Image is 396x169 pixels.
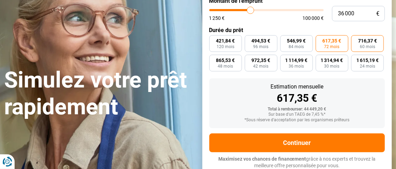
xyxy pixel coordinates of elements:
span: 716,37 € [358,38,377,43]
span: Maximisez vos chances de financement [218,156,306,162]
h1: Simulez votre prêt rapidement [4,67,194,121]
span: 30 mois [324,64,340,68]
div: Estimation mensuelle [215,84,380,90]
span: 421,84 € [216,38,235,43]
span: 100 000 € [302,16,324,21]
span: 1 250 € [209,16,225,21]
span: 72 mois [324,45,340,49]
span: 546,99 € [287,38,306,43]
button: Continuer [209,133,385,152]
span: 120 mois [217,45,234,49]
span: 96 mois [253,45,269,49]
span: 60 mois [360,45,375,49]
span: 865,53 € [216,58,235,63]
span: 617,35 € [323,38,341,43]
div: Total à rembourser: 44 449,20 € [215,107,380,112]
label: Durée du prêt [209,27,385,33]
span: 42 mois [253,64,269,68]
span: 1 615,19 € [356,58,379,63]
span: 48 mois [218,64,233,68]
span: € [376,11,379,17]
span: 1 314,94 € [321,58,343,63]
span: 1 114,99 € [285,58,308,63]
span: 36 mois [289,64,304,68]
span: 24 mois [360,64,375,68]
span: 972,35 € [252,58,270,63]
span: 494,53 € [252,38,270,43]
span: 84 mois [289,45,304,49]
div: *Sous réserve d'acceptation par les organismes prêteurs [215,118,380,123]
div: Sur base d'un TAEG de 7,45 %* [215,112,380,117]
div: 617,35 € [215,93,380,103]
